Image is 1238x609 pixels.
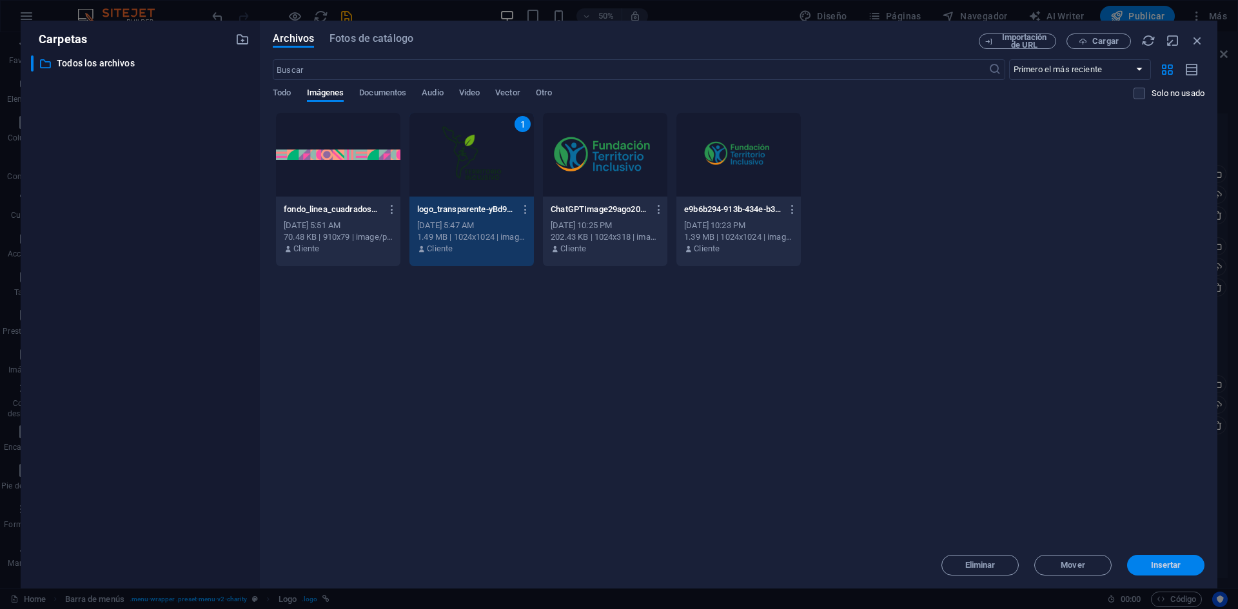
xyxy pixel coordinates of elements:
[422,85,443,103] span: Audio
[1061,561,1085,569] span: Mover
[965,561,996,569] span: Eliminar
[273,59,988,80] input: Buscar
[998,34,1050,49] span: Importación de URL
[1152,88,1204,99] p: Solo muestra los archivos que no están usándose en el sitio web. Los archivos añadidos durante es...
[1034,555,1112,575] button: Mover
[684,231,793,243] div: 1.39 MB | 1024x1024 | image/png
[515,116,531,132] div: 1
[31,55,34,72] div: ​
[427,243,453,255] p: Cliente
[359,85,406,103] span: Documentos
[684,204,781,215] p: e9b6b294-913b-434e-b362-c39ab0ca4bec-ySmcwIK0qoMHYh3KjkqU2g.png
[1066,34,1131,49] button: Cargar
[551,204,647,215] p: ChatGPTImage29ago202504_25_06p.m.-h1odmgsoZe-2ZHTluY5mRA.png
[1151,561,1181,569] span: Insertar
[284,204,380,215] p: fondo_linea_cuadrados_colores-oPAua-9LjJACWbT050U90Q.png
[329,31,413,46] span: Fotos de catálogo
[1190,34,1204,48] i: Cerrar
[536,85,552,103] span: Otro
[551,231,660,243] div: 202.43 KB | 1024x318 | image/png
[417,220,526,231] div: [DATE] 5:47 AM
[417,204,514,215] p: logo_transparente-yBd9xQqMlgAntaBiJYyt5A.png
[273,31,314,46] span: Archivos
[1141,34,1155,48] i: Volver a cargar
[57,56,226,71] p: Todos los archivos
[459,85,480,103] span: Video
[694,243,720,255] p: Cliente
[307,85,344,103] span: Imágenes
[235,32,250,46] i: Crear carpeta
[1092,37,1119,45] span: Cargar
[284,231,393,243] div: 70.48 KB | 910x79 | image/png
[560,243,586,255] p: Cliente
[293,243,319,255] p: Cliente
[979,34,1056,49] button: Importación de URL
[495,85,520,103] span: Vector
[284,220,393,231] div: [DATE] 5:51 AM
[1166,34,1180,48] i: Minimizar
[684,220,793,231] div: [DATE] 10:23 PM
[417,231,526,243] div: 1.49 MB | 1024x1024 | image/png
[273,85,291,103] span: Todo
[31,31,87,48] p: Carpetas
[1127,555,1204,575] button: Insertar
[941,555,1019,575] button: Eliminar
[551,220,660,231] div: [DATE] 10:25 PM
